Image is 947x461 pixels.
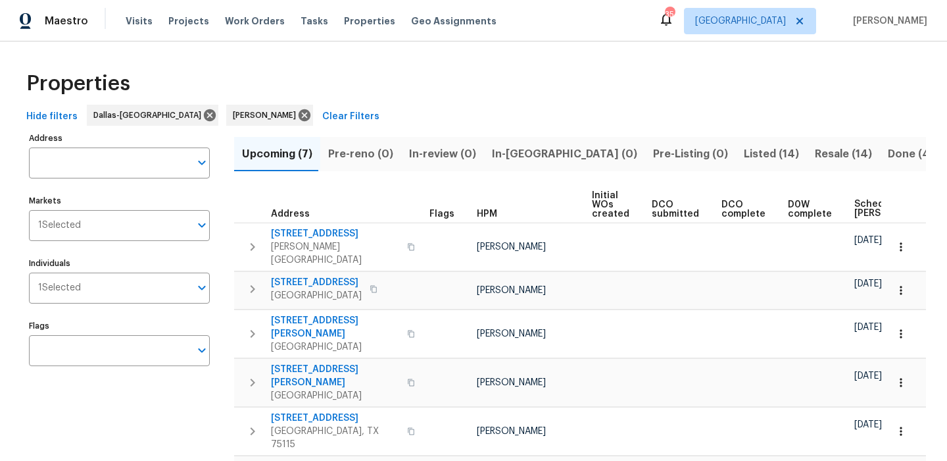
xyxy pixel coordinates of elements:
span: In-review (0) [409,145,476,163]
span: Pre-Listing (0) [653,145,728,163]
span: Flags [429,209,454,219]
div: 35 [665,8,674,21]
span: 1 Selected [38,283,81,294]
span: [PERSON_NAME] [477,329,546,339]
label: Flags [29,322,210,330]
span: Initial WOs created [592,191,629,219]
button: Open [193,153,211,172]
span: Work Orders [225,14,285,28]
span: HPM [477,209,497,219]
label: Address [29,134,210,142]
span: Listed (14) [744,145,799,163]
button: Open [193,341,211,360]
span: In-[GEOGRAPHIC_DATA] (0) [492,145,637,163]
span: 1 Selected [38,220,81,231]
span: Visits [126,14,153,28]
span: [STREET_ADDRESS][PERSON_NAME] [271,363,399,389]
span: [PERSON_NAME] [233,109,301,122]
span: Pre-reno (0) [328,145,393,163]
span: [DATE] [854,420,882,429]
span: [PERSON_NAME] [477,242,546,252]
span: D0W complete [788,200,832,219]
span: [GEOGRAPHIC_DATA] [695,14,786,28]
span: Hide filters [26,109,78,125]
label: Markets [29,197,210,205]
span: [DATE] [854,323,882,332]
span: [PERSON_NAME] [477,427,546,436]
div: [PERSON_NAME] [226,105,313,126]
span: [STREET_ADDRESS] [271,412,399,425]
span: [PERSON_NAME] [848,14,927,28]
span: [DATE] [854,279,882,288]
span: Projects [168,14,209,28]
button: Open [193,279,211,297]
span: Upcoming (7) [242,145,312,163]
button: Clear Filters [317,105,385,129]
span: Scheduled [PERSON_NAME] [854,200,929,218]
span: [PERSON_NAME] [477,378,546,387]
button: Hide filters [21,105,83,129]
span: [STREET_ADDRESS] [271,227,399,240]
span: DCO complete [721,200,765,219]
span: Geo Assignments [411,14,497,28]
button: Open [193,216,211,234]
span: [GEOGRAPHIC_DATA] [271,340,399,354]
span: Properties [26,77,130,90]
div: Dallas-[GEOGRAPHIC_DATA] [87,105,218,126]
span: Maestro [45,14,88,28]
span: Resale (14) [815,145,872,163]
span: [PERSON_NAME][GEOGRAPHIC_DATA] [271,240,399,267]
span: [GEOGRAPHIC_DATA] [271,289,362,302]
span: [STREET_ADDRESS] [271,276,362,289]
span: Tasks [301,16,328,26]
span: [DATE] [854,236,882,245]
span: Address [271,209,310,219]
span: [GEOGRAPHIC_DATA], TX 75115 [271,425,399,451]
span: Properties [344,14,395,28]
span: [DATE] [854,371,882,381]
span: [PERSON_NAME] [477,286,546,295]
span: Dallas-[GEOGRAPHIC_DATA] [93,109,206,122]
label: Individuals [29,259,210,267]
span: [GEOGRAPHIC_DATA] [271,389,399,402]
span: DCO submitted [652,200,699,219]
span: [STREET_ADDRESS][PERSON_NAME] [271,314,399,340]
span: Clear Filters [322,109,379,125]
